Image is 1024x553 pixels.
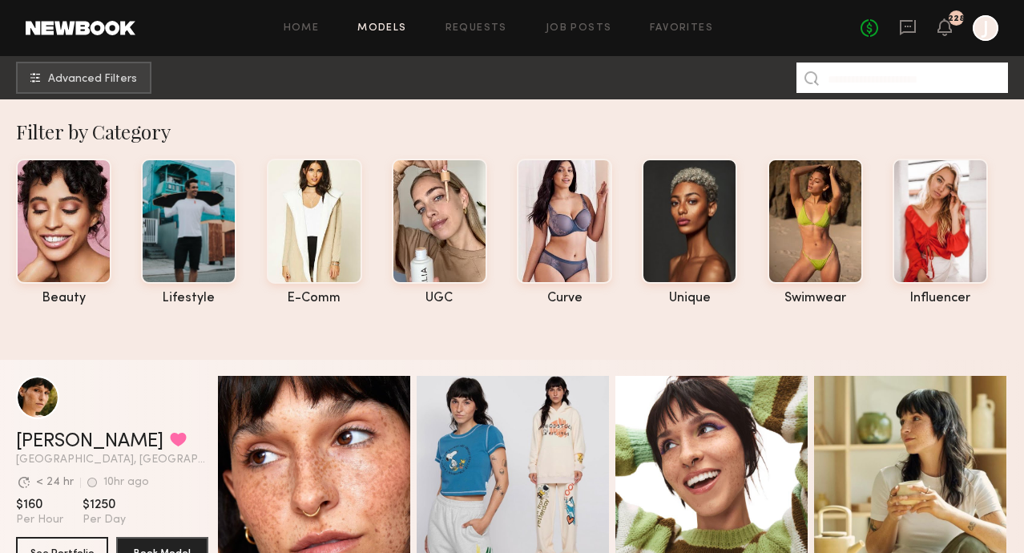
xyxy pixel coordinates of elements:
[83,513,126,527] span: Per Day
[36,477,74,488] div: < 24 hr
[16,513,63,527] span: Per Hour
[16,119,1024,144] div: Filter by Category
[392,292,487,305] div: UGC
[546,23,612,34] a: Job Posts
[48,74,137,85] span: Advanced Filters
[517,292,612,305] div: curve
[16,454,208,466] span: [GEOGRAPHIC_DATA], [GEOGRAPHIC_DATA]
[83,497,126,513] span: $1250
[16,497,63,513] span: $160
[768,292,863,305] div: swimwear
[16,62,151,94] button: Advanced Filters
[141,292,236,305] div: lifestyle
[948,14,965,23] div: 228
[16,292,111,305] div: beauty
[103,477,149,488] div: 10hr ago
[445,23,507,34] a: Requests
[973,15,998,41] a: J
[16,432,163,451] a: [PERSON_NAME]
[267,292,362,305] div: e-comm
[357,23,406,34] a: Models
[284,23,320,34] a: Home
[650,23,713,34] a: Favorites
[642,292,737,305] div: unique
[893,292,988,305] div: influencer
